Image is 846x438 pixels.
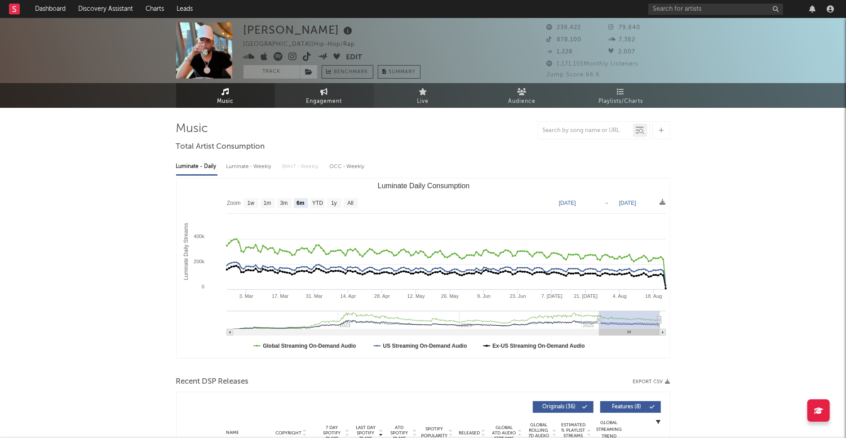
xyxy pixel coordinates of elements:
[492,343,585,349] text: Ex-US Streaming On-Demand Audio
[407,293,425,299] text: 12. May
[322,65,373,79] a: Benchmark
[331,200,337,207] text: 1y
[176,159,217,174] div: Luminate - Daily
[389,70,416,75] span: Summary
[648,4,783,15] input: Search for artists
[541,293,562,299] text: 7. [DATE]
[275,430,301,436] span: Copyright
[263,200,271,207] text: 1m
[571,83,670,108] a: Playlists/Charts
[645,293,662,299] text: 18. Aug
[608,49,635,55] span: 2,007
[378,65,421,79] button: Summary
[306,293,323,299] text: 31. Mar
[176,142,265,152] span: Total Artist Consumption
[417,96,429,107] span: Live
[538,127,633,134] input: Search by song name or URL
[533,401,594,413] button: Originals(36)
[383,343,467,349] text: US Streaming On-Demand Audio
[226,159,274,174] div: Luminate - Weekly
[374,293,390,299] text: 28. Apr
[244,39,366,50] div: [GEOGRAPHIC_DATA] | Hip-Hop/Rap
[612,293,626,299] text: 4. Aug
[201,284,204,289] text: 0
[280,200,288,207] text: 3m
[547,37,582,43] span: 878,100
[374,83,473,108] a: Live
[547,61,639,67] span: 1,171,155 Monthly Listeners
[244,22,355,37] div: [PERSON_NAME]
[559,200,576,206] text: [DATE]
[306,96,342,107] span: Engagement
[608,25,640,31] span: 79,840
[619,200,636,206] text: [DATE]
[547,72,600,78] span: Jump Score: 66.6
[194,234,204,239] text: 400k
[346,52,362,63] button: Edit
[508,96,536,107] span: Audience
[239,293,253,299] text: 3. Mar
[334,67,368,78] span: Benchmark
[263,343,356,349] text: Global Streaming On-Demand Audio
[340,293,356,299] text: 14. Apr
[176,83,275,108] a: Music
[604,200,609,206] text: →
[330,159,366,174] div: OCC - Weekly
[347,200,353,207] text: All
[600,401,661,413] button: Features(8)
[608,37,635,43] span: 7,382
[441,293,459,299] text: 26. May
[204,429,262,436] div: Name
[312,200,323,207] text: YTD
[606,404,647,410] span: Features ( 8 )
[177,178,670,358] svg: Luminate Daily Consumption
[176,376,249,387] span: Recent DSP Releases
[598,96,643,107] span: Playlists/Charts
[473,83,571,108] a: Audience
[244,65,300,79] button: Track
[633,379,670,385] button: Export CSV
[477,293,491,299] text: 9. Jun
[574,293,598,299] text: 21. [DATE]
[194,259,204,264] text: 200k
[547,25,581,31] span: 239,422
[217,96,234,107] span: Music
[377,182,470,190] text: Luminate Daily Consumption
[297,200,304,207] text: 6m
[247,200,254,207] text: 1w
[459,430,480,436] span: Released
[275,83,374,108] a: Engagement
[509,293,526,299] text: 23. Jun
[547,49,573,55] span: 1,228
[539,404,580,410] span: Originals ( 36 )
[272,293,289,299] text: 17. Mar
[182,223,189,280] text: Luminate Daily Streams
[227,200,241,207] text: Zoom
